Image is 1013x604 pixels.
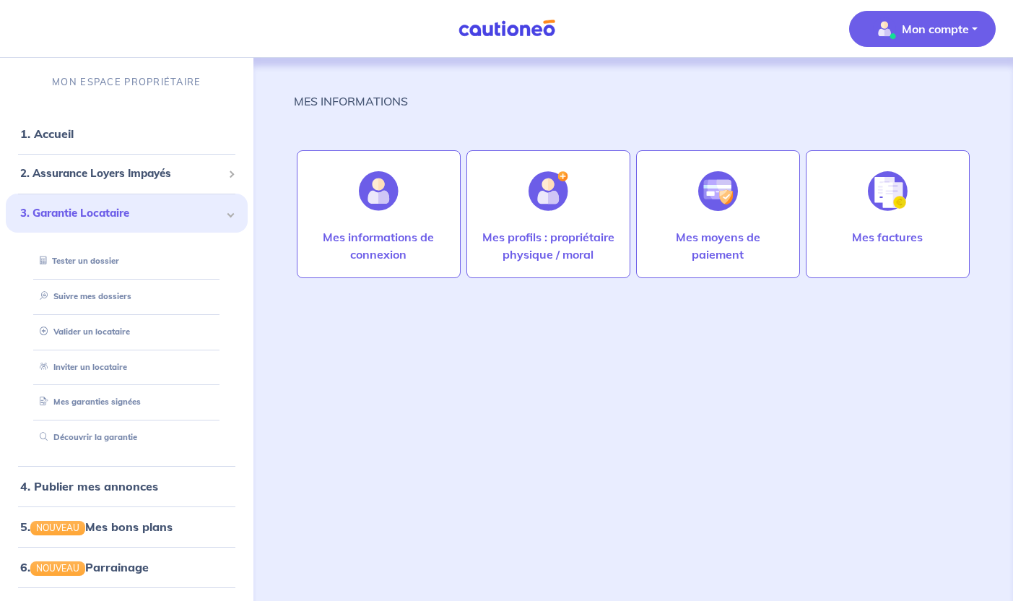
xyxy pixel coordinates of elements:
[873,17,896,40] img: illu_account_valid_menu.svg
[20,165,222,182] span: 2. Assurance Loyers Impayés
[23,249,230,273] div: Tester un dossier
[529,171,568,211] img: illu_account_add.svg
[23,390,230,414] div: Mes garanties signées
[23,426,230,449] div: Découvrir la garantie
[651,228,785,263] p: Mes moyens de paiement
[20,205,222,222] span: 3. Garantie Locataire
[902,20,969,38] p: Mon compte
[23,285,230,309] div: Suivre mes dossiers
[482,228,615,263] p: Mes profils : propriétaire physique / moral
[34,397,141,407] a: Mes garanties signées
[34,432,137,442] a: Découvrir la garantie
[20,126,74,141] a: 1. Accueil
[20,560,149,574] a: 6.NOUVEAUParrainage
[849,11,996,47] button: illu_account_valid_menu.svgMon compte
[698,171,738,211] img: illu_credit_card_no_anim.svg
[6,553,248,582] div: 6.NOUVEAUParrainage
[6,119,248,148] div: 1. Accueil
[52,75,201,89] p: MON ESPACE PROPRIÉTAIRE
[6,472,248,501] div: 4. Publier mes annonces
[6,512,248,541] div: 5.NOUVEAUMes bons plans
[34,327,130,337] a: Valider un locataire
[6,160,248,188] div: 2. Assurance Loyers Impayés
[20,479,158,493] a: 4. Publier mes annonces
[868,171,908,211] img: illu_invoice.svg
[34,256,119,266] a: Tester un dossier
[852,228,923,246] p: Mes factures
[23,355,230,379] div: Inviter un locataire
[359,171,399,211] img: illu_account.svg
[6,194,248,233] div: 3. Garantie Locataire
[34,291,131,301] a: Suivre mes dossiers
[294,92,408,110] p: MES INFORMATIONS
[23,320,230,344] div: Valider un locataire
[34,362,127,372] a: Inviter un locataire
[453,20,561,38] img: Cautioneo
[20,519,173,534] a: 5.NOUVEAUMes bons plans
[312,228,445,263] p: Mes informations de connexion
